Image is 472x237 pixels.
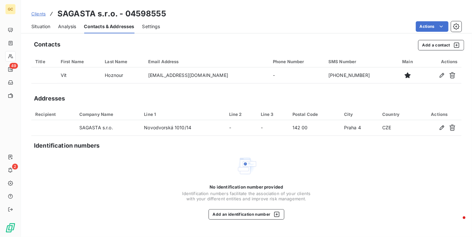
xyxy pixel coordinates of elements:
[382,112,413,117] div: Country
[450,215,465,230] iframe: Intercom live chat
[34,94,65,103] h5: Addresses
[144,112,221,117] div: Line 1
[12,164,18,170] span: 2
[257,120,289,136] td: -
[79,112,136,117] div: Company Name
[229,112,253,117] div: Line 2
[101,67,144,83] td: Hoznour
[75,120,140,136] td: SAGASTA s.r.o.
[34,40,60,49] h5: Contacts
[31,11,46,16] span: Clients
[9,63,18,69] span: 49
[105,59,140,64] div: Last Name
[378,120,417,136] td: CZE
[181,191,312,201] span: Identification numbers facilitate the association of your clients with your different entities an...
[292,112,336,117] div: Postal Code
[340,120,378,136] td: Praha 4
[84,23,134,30] span: Contacts & Addresses
[421,112,458,117] div: Actions
[58,23,76,30] span: Analysis
[399,59,417,64] div: Main
[31,10,46,17] a: Clients
[416,21,448,32] button: Actions
[418,40,464,50] button: Add a contact
[273,59,321,64] div: Phone Number
[35,112,71,117] div: Recipient
[61,59,97,64] div: First Name
[289,120,340,136] td: 142 00
[236,155,257,176] img: Empty state
[328,59,391,64] div: SMS Number
[210,184,283,190] span: No identification number provided
[344,112,374,117] div: City
[31,23,50,30] span: Situation
[5,4,16,14] div: GC
[34,141,100,150] h5: Identification numbers
[425,59,458,64] div: Actions
[35,59,53,64] div: Title
[269,67,324,83] td: -
[209,209,285,220] button: Add an identification number
[324,67,395,83] td: [PHONE_NUMBER]
[142,23,160,30] span: Settings
[57,8,166,20] h3: SAGASTA s.r.o. - 04598555
[148,59,265,64] div: Email Address
[5,223,16,233] img: Logo LeanPay
[144,67,269,83] td: [EMAIL_ADDRESS][DOMAIN_NAME]
[225,120,257,136] td: -
[57,67,101,83] td: Vít
[140,120,225,136] td: Novodvorská 1010/14
[261,112,285,117] div: Line 3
